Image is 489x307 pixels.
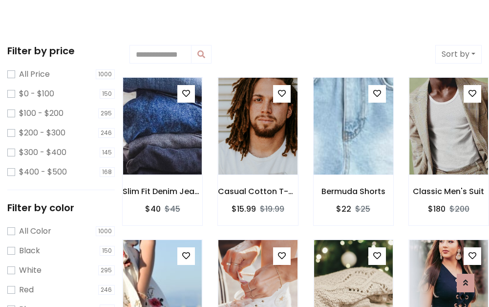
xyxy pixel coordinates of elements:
label: $200 - $300 [19,127,65,139]
h6: Slim Fit Denim Jeans [123,187,202,196]
button: Sort by [435,45,482,64]
del: $45 [165,203,180,215]
label: $300 - $400 [19,147,66,158]
h6: Bermuda Shorts [314,187,393,196]
span: 246 [98,128,115,138]
span: 1000 [96,226,115,236]
span: 168 [100,167,115,177]
label: Red [19,284,34,296]
label: Black [19,245,40,257]
label: $100 - $200 [19,108,64,119]
h6: $22 [336,204,351,214]
del: $200 [449,203,469,215]
label: $400 - $500 [19,166,67,178]
span: 150 [100,246,115,256]
span: 145 [100,148,115,157]
del: $19.99 [260,203,284,215]
label: White [19,264,42,276]
span: 295 [98,265,115,275]
span: 150 [100,89,115,99]
span: 246 [98,285,115,295]
h6: $40 [145,204,161,214]
h5: Filter by price [7,45,115,57]
label: All Color [19,225,51,237]
h6: $15.99 [232,204,256,214]
label: All Price [19,68,50,80]
del: $25 [355,203,370,215]
span: 1000 [96,69,115,79]
h6: Casual Cotton T-Shirt [218,187,298,196]
span: 295 [98,109,115,118]
h5: Filter by color [7,202,115,214]
h6: Classic Men's Suit [409,187,489,196]
label: $0 - $100 [19,88,54,100]
h6: $180 [428,204,446,214]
